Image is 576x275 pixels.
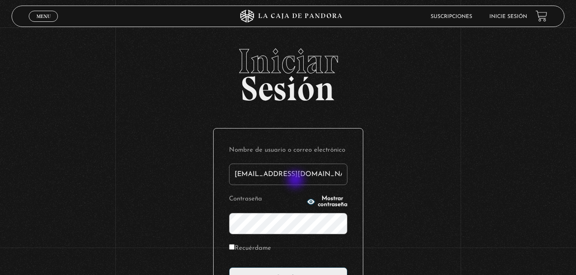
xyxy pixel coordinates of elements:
[431,14,472,19] a: Suscripciones
[229,144,347,157] label: Nombre de usuario o correo electrónico
[489,14,527,19] a: Inicie sesión
[33,21,54,27] span: Cerrar
[307,196,347,208] button: Mostrar contraseña
[229,193,304,206] label: Contraseña
[36,14,51,19] span: Menu
[229,244,235,250] input: Recuérdame
[318,196,347,208] span: Mostrar contraseña
[229,242,271,255] label: Recuérdame
[12,44,564,99] h2: Sesión
[12,44,564,78] span: Iniciar
[536,10,547,22] a: View your shopping cart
